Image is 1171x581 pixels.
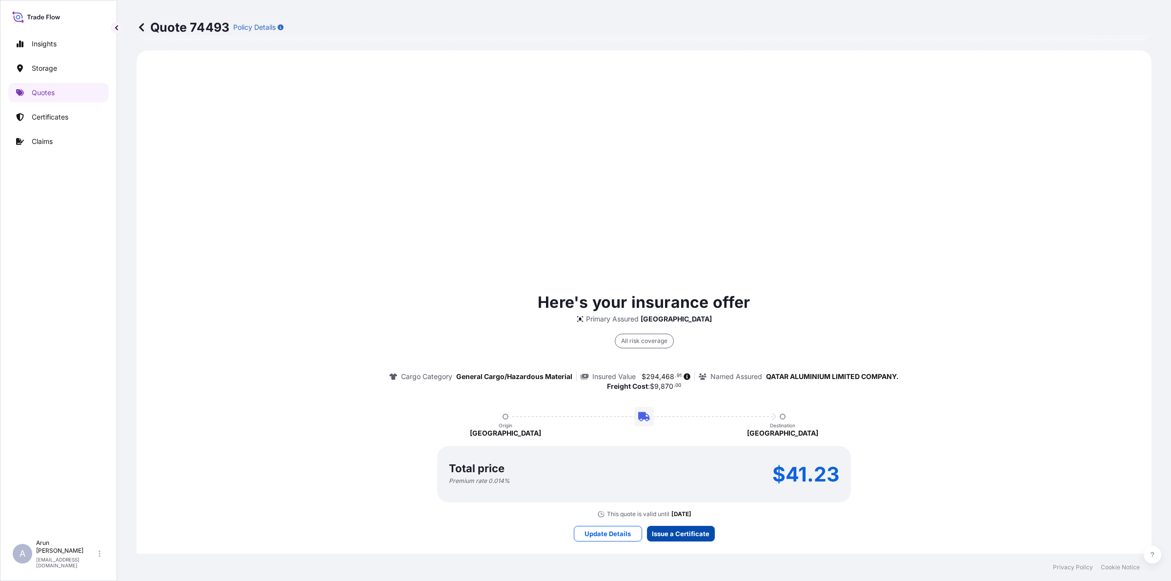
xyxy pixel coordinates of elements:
span: 870 [661,383,673,390]
span: $ [642,373,646,380]
p: Quote 74493 [137,20,229,35]
p: Here's your insurance offer [538,291,750,314]
p: General Cargo/Hazardous Material [456,372,572,381]
p: [GEOGRAPHIC_DATA] [747,428,818,438]
span: 9 [654,383,659,390]
a: Insights [8,34,109,54]
a: Privacy Policy [1053,563,1093,571]
p: $41.23 [772,466,839,482]
p: Destination [770,422,795,428]
p: Total price [449,463,505,473]
span: . [674,384,675,387]
p: [DATE] [671,510,691,518]
b: Freight Cost [607,382,648,390]
span: 00 [675,384,681,387]
p: Premium rate 0.014 % [449,477,510,485]
p: QATAR ALUMINIUM LIMITED COMPANY. [766,372,899,381]
a: Claims [8,132,109,151]
a: Storage [8,59,109,78]
p: Update Details [585,529,631,539]
span: A [20,549,25,559]
span: 468 [661,373,674,380]
p: Quotes [32,88,55,98]
span: . [675,374,676,378]
p: Origin [499,422,512,428]
p: Primary Assured [586,314,639,324]
a: Quotes [8,83,109,102]
p: Insights [32,39,57,49]
p: Issue a Certificate [652,529,709,539]
p: : [607,381,682,391]
a: Certificates [8,107,109,127]
button: Update Details [574,526,642,541]
p: Policy Details [233,22,276,32]
p: This quote is valid until [607,510,669,518]
p: Certificates [32,112,68,122]
p: Claims [32,137,53,146]
a: Cookie Notice [1101,563,1140,571]
p: [GEOGRAPHIC_DATA] [641,314,712,324]
span: , [659,373,661,380]
div: All risk coverage [615,334,674,348]
button: Issue a Certificate [647,526,715,541]
span: 294 [646,373,659,380]
p: Insured Value [592,372,636,381]
p: Named Assured [710,372,762,381]
span: 91 [677,374,682,378]
p: [GEOGRAPHIC_DATA] [470,428,541,438]
span: $ [650,383,654,390]
p: Arun [PERSON_NAME] [36,539,97,555]
span: , [659,383,661,390]
p: Storage [32,63,57,73]
p: [EMAIL_ADDRESS][DOMAIN_NAME] [36,557,97,568]
p: Cargo Category [401,372,452,381]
